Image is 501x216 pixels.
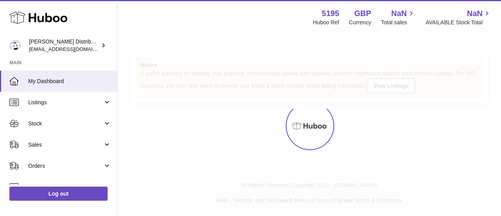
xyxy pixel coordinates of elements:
strong: 5195 [322,8,339,19]
div: Huboo Ref [313,19,339,26]
div: Currency [349,19,371,26]
span: Orders [28,162,103,170]
span: Stock [28,120,103,127]
div: [PERSON_NAME] Distribution [29,38,99,53]
span: Listings [28,99,103,106]
span: [EMAIL_ADDRESS][DOMAIN_NAME] [29,46,115,52]
span: Total sales [381,19,416,26]
span: NaN [467,8,483,19]
a: NaN AVAILABLE Stock Total [425,8,492,26]
span: Sales [28,141,103,149]
span: NaN [391,8,407,19]
a: Log out [9,187,108,201]
strong: GBP [354,8,371,19]
span: AVAILABLE Stock Total [425,19,492,26]
a: NaN Total sales [381,8,416,26]
span: My Dashboard [28,78,111,85]
span: Usage [28,183,111,191]
img: mccormackdistr@gmail.com [9,40,21,51]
